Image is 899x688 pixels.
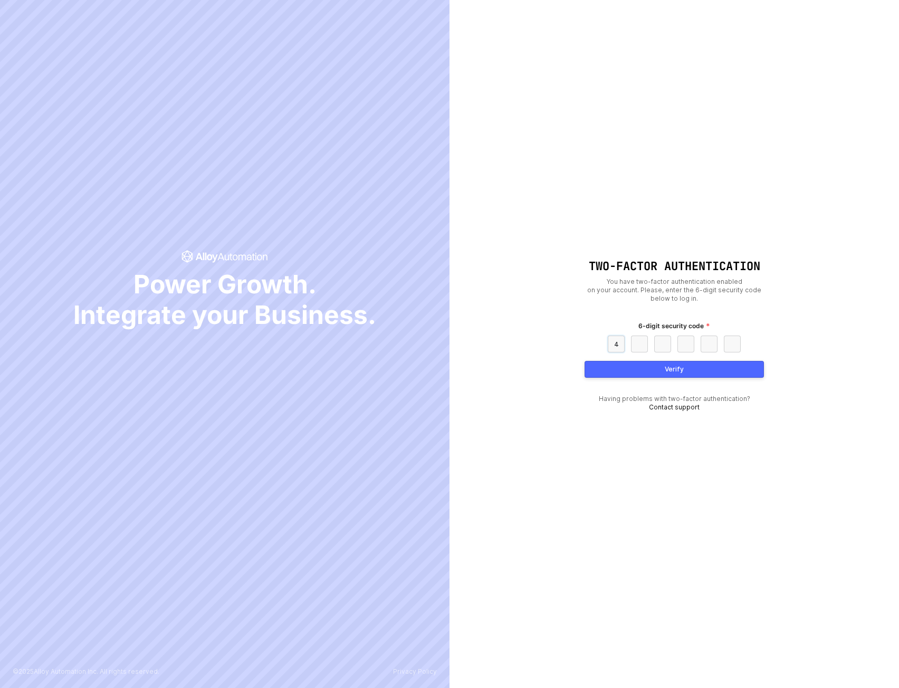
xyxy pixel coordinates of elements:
[585,361,764,378] button: Verify
[73,269,376,330] span: Power Growth. Integrate your Business.
[181,250,269,263] span: icon-success
[638,321,710,331] label: 6-digit security code
[585,278,764,303] div: You have two-factor authentication enabled on your account. Please, enter the 6-digit security co...
[585,395,764,412] div: Having problems with two-factor authentication?
[393,668,437,675] a: Privacy Policy
[13,668,159,675] p: © 2025 Alloy Automation Inc. All rights reserved.
[585,260,764,273] h1: Two-Factor Authentication
[649,403,700,411] a: Contact support
[665,365,684,374] div: Verify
